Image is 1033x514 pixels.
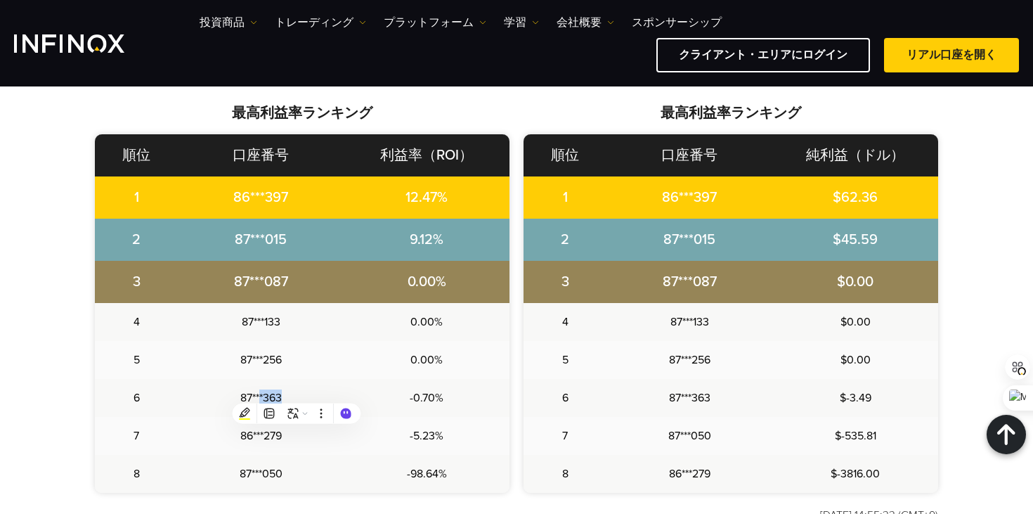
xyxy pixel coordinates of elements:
[524,379,606,417] td: 6
[200,14,257,31] a: 投資商品
[95,219,178,261] td: 2
[95,176,178,219] td: 1
[524,261,606,303] td: 3
[524,176,606,219] td: 1
[344,219,509,261] td: 9.12%
[606,134,772,176] th: 口座番号
[344,379,509,417] td: -0.70%
[524,417,606,455] td: 7
[772,379,938,417] td: $-3.49
[344,417,509,455] td: -5.23%
[656,38,870,72] a: クライアント・エリアにログイン
[772,455,938,493] td: $-3816.00
[14,34,157,53] a: INFINOX Logo
[661,105,801,122] strong: 最高利益率ランキング
[275,14,366,31] a: トレーディング
[524,303,606,341] td: 4
[772,134,938,176] th: 純利益（ドル）
[772,261,938,303] td: $0.00
[344,176,509,219] td: 12.47%
[772,303,938,341] td: $0.00
[95,341,178,379] td: 5
[95,417,178,455] td: 7
[524,341,606,379] td: 5
[344,455,509,493] td: -98.64%
[524,455,606,493] td: 8
[95,303,178,341] td: 4
[772,417,938,455] td: $-535.81
[344,341,509,379] td: 0.00%
[95,379,178,417] td: 6
[504,14,539,31] a: 学習
[95,134,178,176] th: 順位
[384,14,486,31] a: プラットフォーム
[772,341,938,379] td: $0.00
[632,14,722,31] a: スポンサーシップ
[524,134,606,176] th: 順位
[884,38,1019,72] a: リアル口座を開く
[232,105,372,122] strong: 最高利益率ランキング
[557,14,614,31] a: 会社概要
[524,219,606,261] td: 2
[344,261,509,303] td: 0.00%
[344,134,509,176] th: 利益率（ROI）
[95,261,178,303] td: 3
[95,455,178,493] td: 8
[178,134,344,176] th: 口座番号
[772,176,938,219] td: $62.36
[344,303,509,341] td: 0.00%
[772,219,938,261] td: $45.59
